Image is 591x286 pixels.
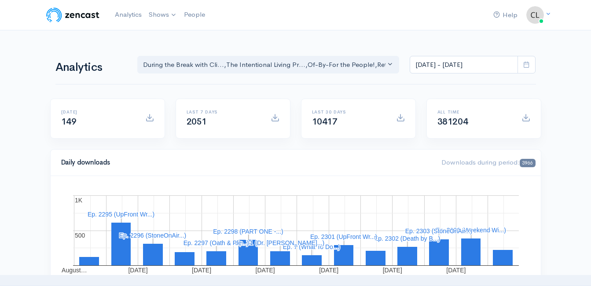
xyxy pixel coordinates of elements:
text: 500 [75,232,85,239]
img: ... [526,6,544,24]
a: Help [490,6,521,25]
span: Downloads during period: [441,158,535,166]
h6: All time [437,110,511,114]
text: Ep. 2295 (UpFront Wr...) [87,211,154,218]
a: People [180,5,209,24]
text: Ep. 31 (Dr. [PERSON_NAME]...) [235,239,324,246]
div: During the Break with Cli... , The Intentional Living Pr... , Of-By-For the People! , Rethink - R... [143,60,386,70]
img: ZenCast Logo [45,6,101,24]
h6: Last 30 days [312,110,385,114]
text: 1K [75,197,83,204]
h1: Analytics [55,61,127,74]
text: Ep. 2306 (Weekend Wi...) [435,227,506,234]
span: 10417 [312,116,338,127]
h6: [DATE] [61,110,135,114]
h4: Daily downloads [61,159,431,166]
text: Ep. 2301 (UpFront Wr...) [310,233,377,240]
svg: A chart. [61,187,530,275]
input: analytics date range selector [410,56,518,74]
span: 149 [61,116,77,127]
button: During the Break with Cli..., The Intentional Living Pr..., Of-By-For the People!, Rethink - Rese... [137,56,400,74]
text: [DATE] [128,267,147,274]
text: Ep. 2298 (PART ONE -...) [213,228,283,235]
text: [DATE] [255,267,275,274]
span: 2051 [187,116,207,127]
text: [DATE] [192,267,211,274]
span: 381204 [437,116,468,127]
text: [DATE] [446,267,466,274]
text: Ep. 7 (What To Do...) [283,243,340,250]
h6: Last 7 days [187,110,260,114]
text: [DATE] [382,267,402,274]
text: Ep. 2303 (StoneOnAir...) [405,227,472,235]
text: August… [62,267,87,274]
text: Ep. 2302 (Death by B...) [374,235,440,242]
span: 3966 [520,159,535,167]
a: Analytics [111,5,145,24]
a: Shows [145,5,180,25]
text: Ep. 2297 (Oath & Ple...) [183,239,249,246]
text: [DATE] [319,267,338,274]
text: Ep. 2296 (StoneOnAir...) [119,232,186,239]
